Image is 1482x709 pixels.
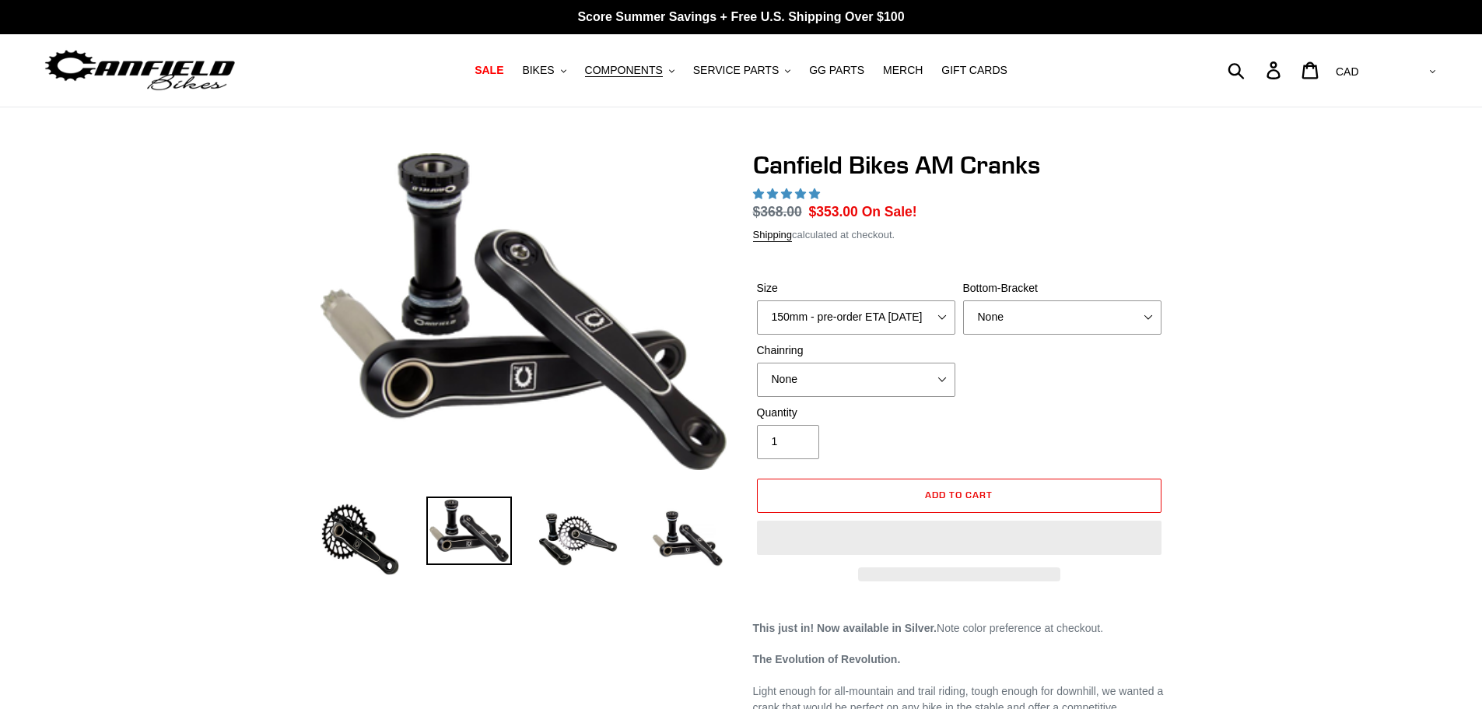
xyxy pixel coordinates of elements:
[426,497,512,565] img: Load image into Gallery viewer, Canfield Cranks
[753,204,802,219] s: $368.00
[522,64,554,77] span: BIKES
[753,622,937,634] strong: This just in! Now available in Silver.
[43,46,237,95] img: Canfield Bikes
[801,60,872,81] a: GG PARTS
[941,64,1007,77] span: GIFT CARDS
[963,280,1161,297] label: Bottom-Bracket
[514,60,573,81] button: BIKES
[753,229,793,242] a: Shipping
[934,60,1015,81] a: GIFT CARDS
[757,342,955,359] label: Chainring
[321,153,727,470] img: Canfield Cranks
[535,497,621,582] img: Load image into Gallery viewer, Canfield Bikes AM Cranks
[644,497,730,582] img: Load image into Gallery viewer, CANFIELD-AM_DH-CRANKS
[753,188,823,200] span: 4.97 stars
[753,620,1165,637] p: Note color preference at checkout.
[753,653,901,665] strong: The Evolution of Revolution.
[883,64,923,77] span: MERCH
[757,405,955,421] label: Quantity
[585,64,663,77] span: COMPONENTS
[757,280,955,297] label: Size
[862,202,917,222] span: On Sale!
[317,497,403,582] img: Load image into Gallery viewer, Canfield Bikes AM Cranks
[693,64,779,77] span: SERVICE PARTS
[809,64,864,77] span: GG PARTS
[1236,53,1276,87] input: Search
[685,60,798,81] button: SERVICE PARTS
[753,150,1165,180] h1: Canfield Bikes AM Cranks
[753,227,1165,243] div: calculated at checkout.
[809,204,858,219] span: $353.00
[757,479,1161,513] button: Add to cart
[475,64,503,77] span: SALE
[875,60,930,81] a: MERCH
[467,60,511,81] a: SALE
[925,489,993,500] span: Add to cart
[577,60,682,81] button: COMPONENTS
